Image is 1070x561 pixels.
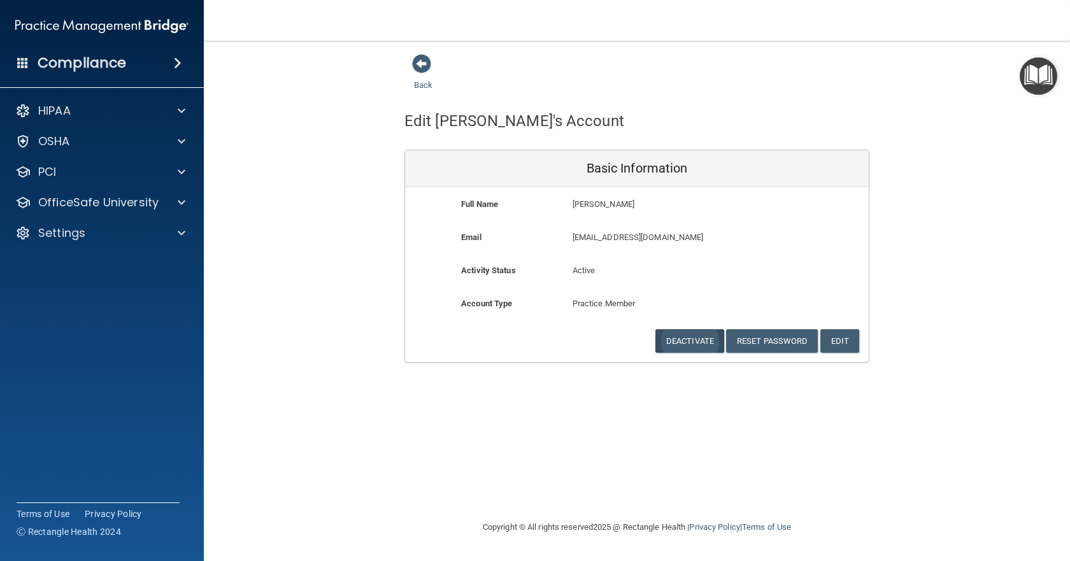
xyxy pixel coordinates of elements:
[573,296,702,311] p: Practice Member
[820,329,859,353] button: Edit
[15,195,185,210] a: OfficeSafe University
[689,522,739,532] a: Privacy Policy
[15,164,185,180] a: PCI
[38,195,159,210] p: OfficeSafe University
[15,103,185,118] a: HIPAA
[38,134,70,149] p: OSHA
[15,13,189,39] img: PMB logo
[85,508,142,520] a: Privacy Policy
[38,164,56,180] p: PCI
[1020,57,1057,95] button: Open Resource Center
[17,525,121,538] span: Ⓒ Rectangle Health 2024
[573,263,702,278] p: Active
[414,65,432,90] a: Back
[38,54,126,72] h4: Compliance
[461,199,498,209] b: Full Name
[573,230,776,245] p: [EMAIL_ADDRESS][DOMAIN_NAME]
[405,150,869,187] div: Basic Information
[38,103,71,118] p: HIPAA
[404,113,624,129] h4: Edit [PERSON_NAME]'s Account
[17,508,69,520] a: Terms of Use
[15,225,185,241] a: Settings
[404,507,869,548] div: Copyright © All rights reserved 2025 @ Rectangle Health | |
[726,329,818,353] button: Reset Password
[461,266,516,275] b: Activity Status
[461,232,481,242] b: Email
[742,522,791,532] a: Terms of Use
[461,299,512,308] b: Account Type
[38,225,85,241] p: Settings
[573,197,776,212] p: [PERSON_NAME]
[655,329,724,353] button: Deactivate
[15,134,185,149] a: OSHA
